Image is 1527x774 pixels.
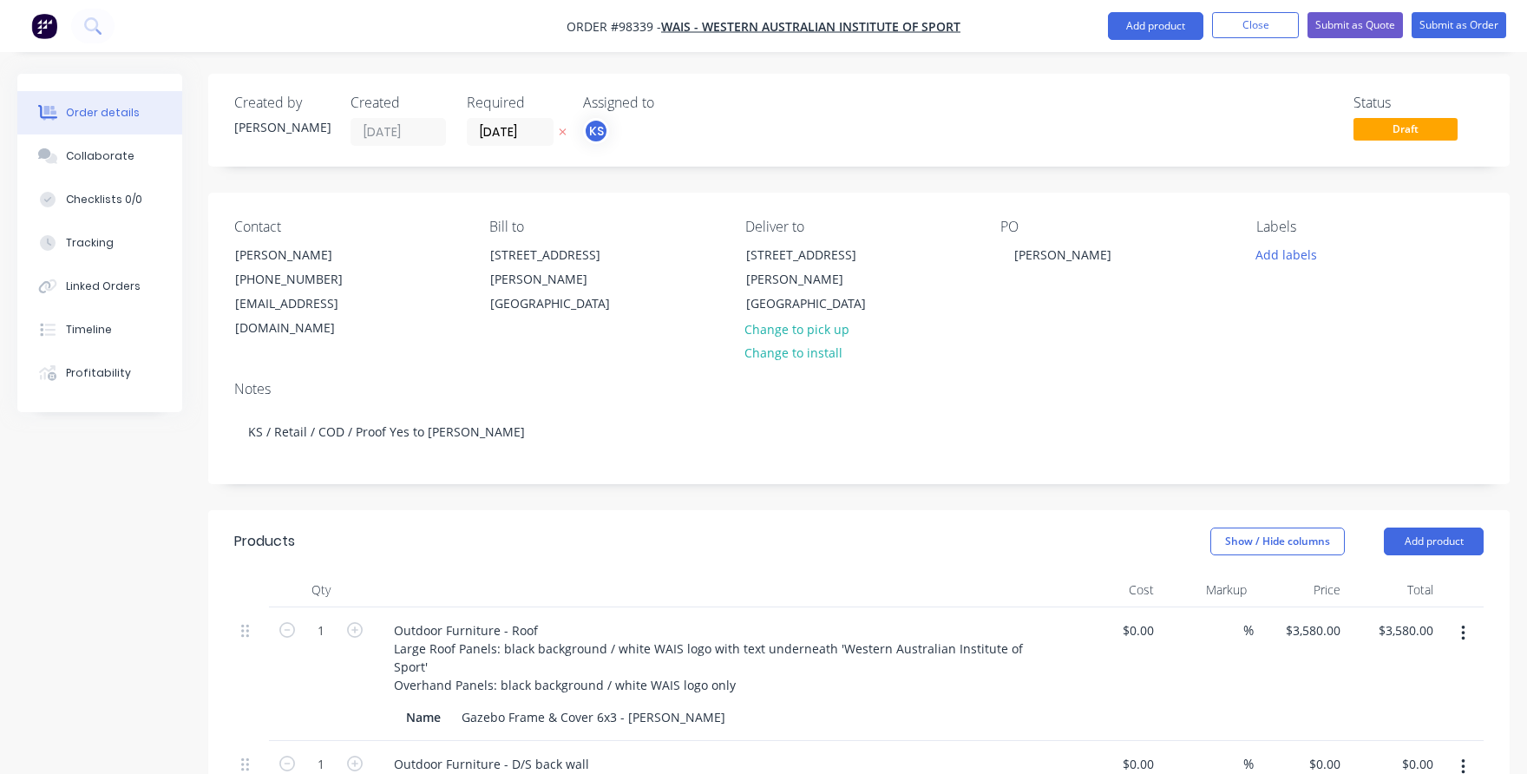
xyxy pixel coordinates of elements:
div: [STREET_ADDRESS][PERSON_NAME][GEOGRAPHIC_DATA] [731,242,905,317]
button: Change to install [736,341,852,364]
div: Status [1353,95,1484,111]
div: Markup [1161,573,1255,607]
button: Add product [1108,12,1203,40]
button: Linked Orders [17,265,182,308]
div: Cost [1067,573,1161,607]
div: [PHONE_NUMBER] [235,267,379,292]
div: Assigned to [583,95,757,111]
button: Add labels [1246,242,1326,266]
div: PO [1000,219,1228,235]
button: Checklists 0/0 [17,178,182,221]
button: Change to pick up [736,317,859,340]
div: Total [1347,573,1441,607]
div: Bill to [489,219,717,235]
div: [STREET_ADDRESS][PERSON_NAME][GEOGRAPHIC_DATA] [475,242,649,317]
div: Tracking [66,235,114,251]
span: % [1243,754,1254,774]
span: Draft [1353,118,1458,140]
div: Products [234,531,295,552]
button: Order details [17,91,182,134]
div: Contact [234,219,462,235]
a: WAIS - Western Australian Institute of Sport [661,18,960,35]
div: [STREET_ADDRESS][PERSON_NAME] [490,243,634,292]
button: KS [583,118,609,144]
div: Timeline [66,322,112,338]
div: Collaborate [66,148,134,164]
div: Checklists 0/0 [66,192,142,207]
div: Qty [269,573,373,607]
button: Submit as Order [1412,12,1506,38]
button: Collaborate [17,134,182,178]
img: Factory [31,13,57,39]
div: [EMAIL_ADDRESS][DOMAIN_NAME] [235,292,379,340]
div: Notes [234,381,1484,397]
div: Created by [234,95,330,111]
span: Order #98339 - [567,18,661,35]
div: Name [399,705,448,730]
div: Created [351,95,446,111]
button: Add product [1384,528,1484,555]
div: Labels [1256,219,1484,235]
div: [PERSON_NAME] [1000,242,1125,267]
div: [GEOGRAPHIC_DATA] [746,292,890,316]
div: Deliver to [745,219,973,235]
div: Linked Orders [66,279,141,294]
button: Show / Hide columns [1210,528,1345,555]
button: Timeline [17,308,182,351]
div: [GEOGRAPHIC_DATA] [490,292,634,316]
button: Tracking [17,221,182,265]
span: % [1243,620,1254,640]
div: KS / Retail / COD / Proof Yes to [PERSON_NAME] [234,405,1484,458]
div: [PERSON_NAME][PHONE_NUMBER][EMAIL_ADDRESS][DOMAIN_NAME] [220,242,394,341]
div: Gazebo Frame & Cover 6x3 - [PERSON_NAME] [455,705,732,730]
button: Submit as Quote [1307,12,1403,38]
div: Order details [66,105,140,121]
button: Profitability [17,351,182,395]
div: Profitability [66,365,131,381]
button: Close [1212,12,1299,38]
div: [STREET_ADDRESS][PERSON_NAME] [746,243,890,292]
div: [PERSON_NAME] [235,243,379,267]
div: Price [1254,573,1347,607]
div: [PERSON_NAME] [234,118,330,136]
div: Required [467,95,562,111]
div: Outdoor Furniture - Roof Large Roof Panels: black background / white WAIS logo with text undernea... [380,618,1060,698]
